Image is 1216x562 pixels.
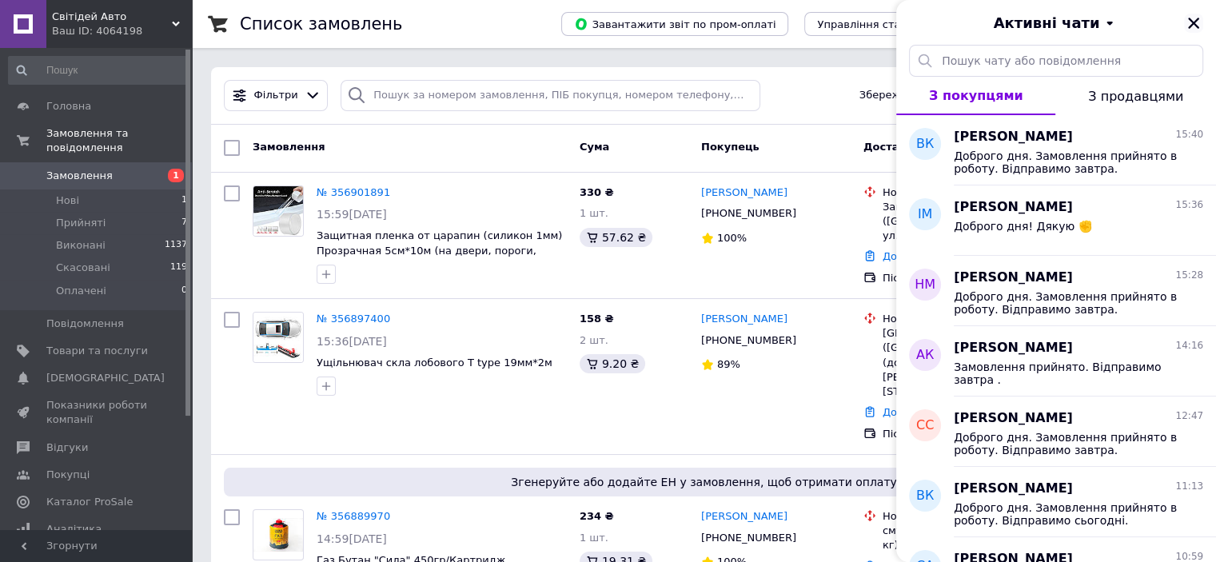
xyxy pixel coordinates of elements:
[804,12,952,36] button: Управління статусами
[254,88,298,103] span: Фільтри
[181,216,187,230] span: 7
[954,501,1181,527] span: Доброго дня. Замовлення прийнято в роботу. Відправимо сьогодні.
[896,467,1216,537] button: ВК[PERSON_NAME]11:13Доброго дня. Замовлення прийнято в роботу. Відправимо сьогодні.
[954,290,1181,316] span: Доброго дня. Замовлення прийнято в роботу. Відправимо завтра.
[954,361,1181,386] span: Замовлення прийнято. Відправимо завтра .
[1175,480,1203,493] span: 11:13
[253,185,304,237] a: Фото товару
[1184,14,1203,33] button: Закрити
[717,358,740,370] span: 89%
[915,276,935,294] span: НМ
[909,45,1203,77] input: Пошук чату або повідомлення
[916,346,934,365] span: АК
[317,229,562,271] a: Защитная пленка от царапин (силикон 1мм) Прозрачная 5см*10м (на двери, пороги, корпус авто)
[253,186,303,236] img: Фото товару
[701,185,787,201] a: [PERSON_NAME]
[717,232,747,244] span: 100%
[896,326,1216,397] button: АК[PERSON_NAME]14:16Замовлення прийнято. Відправимо завтра .
[253,141,325,153] span: Замовлення
[46,522,102,536] span: Аналітика
[165,238,187,253] span: 1137
[580,186,614,198] span: 330 ₴
[883,250,941,262] a: Додати ЕН
[916,135,934,153] span: ВК
[317,335,387,348] span: 15:36[DATE]
[896,77,1055,115] button: З покупцями
[46,344,148,358] span: Товари та послуги
[954,431,1181,456] span: Доброго дня. Замовлення прийнято в роботу. Відправимо завтра.
[580,354,645,373] div: 9.20 ₴
[317,208,387,221] span: 15:59[DATE]
[230,474,1178,490] span: Згенеруйте або додайте ЕН у замовлення, щоб отримати оплату
[317,532,387,545] span: 14:59[DATE]
[253,313,303,362] img: Фото товару
[46,169,113,183] span: Замовлення
[1175,409,1203,423] span: 12:47
[580,141,609,153] span: Cума
[580,334,608,346] span: 2 шт.
[8,56,189,85] input: Пошук
[1055,77,1216,115] button: З продавцями
[56,238,106,253] span: Виконані
[954,149,1181,175] span: Доброго дня. Замовлення прийнято в роботу. Відправимо завтра.
[954,220,1092,233] span: Доброго дня! Дякую ✊
[52,24,192,38] div: Ваш ID: 4064198
[253,312,304,363] a: Фото товару
[240,14,402,34] h1: Список замовлень
[941,13,1171,34] button: Активні чати
[698,203,799,224] div: [PHONE_NUMBER]
[580,228,652,247] div: 57.62 ₴
[1175,269,1203,282] span: 15:28
[317,510,390,522] a: № 356889970
[883,427,1045,441] div: Післяплата
[954,339,1073,357] span: [PERSON_NAME]
[896,115,1216,185] button: ВК[PERSON_NAME]15:40Доброго дня. Замовлення прийнято в роботу. Відправимо завтра.
[883,200,1045,244] div: Заводское ([GEOGRAPHIC_DATA].), №1: ул. [STREET_ADDRESS]
[46,440,88,455] span: Відгуки
[918,205,933,224] span: ІМ
[954,480,1073,498] span: [PERSON_NAME]
[56,216,106,230] span: Прийняті
[883,185,1045,200] div: Нова Пошта
[56,261,110,275] span: Скасовані
[701,312,787,327] a: [PERSON_NAME]
[993,13,1099,34] span: Активні чати
[561,12,788,36] button: Завантажити звіт по пром-оплаті
[46,468,90,482] span: Покупці
[168,169,184,182] span: 1
[954,198,1073,217] span: [PERSON_NAME]
[46,495,133,509] span: Каталог ProSale
[580,313,614,325] span: 158 ₴
[883,524,1045,552] div: смт. Васильківка, №2 (до 200 кг): вул. [STREET_ADDRESS]
[896,185,1216,256] button: ІМ[PERSON_NAME]15:36Доброго дня! Дякую ✊
[317,357,552,369] a: Ущільнювач скла лобового T type 19мм*2м
[46,398,148,427] span: Показники роботи компанії
[580,532,608,544] span: 1 шт.
[1175,198,1203,212] span: 15:36
[883,509,1045,524] div: Нова Пошта
[1175,339,1203,353] span: 14:16
[817,18,939,30] span: Управління статусами
[46,371,165,385] span: [DEMOGRAPHIC_DATA]
[916,487,934,505] span: ВК
[1088,89,1183,104] span: З продавцями
[701,141,760,153] span: Покупець
[46,126,192,155] span: Замовлення та повідомлення
[883,271,1045,285] div: Післяплата
[954,128,1073,146] span: [PERSON_NAME]
[253,518,303,552] img: Фото товару
[580,510,614,522] span: 234 ₴
[929,88,1023,103] span: З покупцями
[698,528,799,548] div: [PHONE_NUMBER]
[698,330,799,351] div: [PHONE_NUMBER]
[317,313,390,325] a: № 356897400
[896,397,1216,467] button: СС[PERSON_NAME]12:47Доброго дня. Замовлення прийнято в роботу. Відправимо завтра.
[859,88,968,103] span: Збережені фільтри:
[580,207,608,219] span: 1 шт.
[954,409,1073,428] span: [PERSON_NAME]
[883,312,1045,326] div: Нова Пошта
[863,141,982,153] span: Доставка та оплата
[317,186,390,198] a: № 356901891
